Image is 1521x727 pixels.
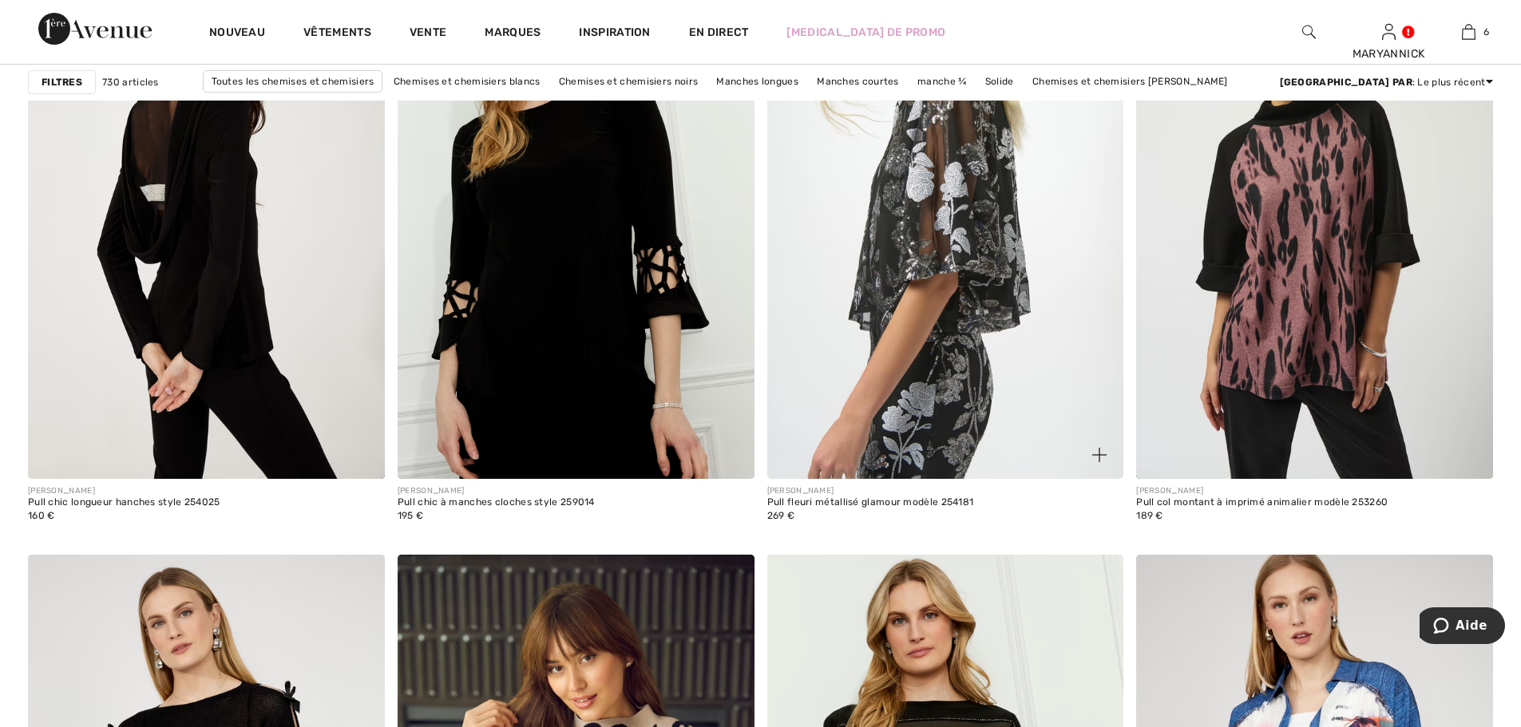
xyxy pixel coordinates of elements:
font: [PERSON_NAME] [1136,486,1203,496]
font: Marques [485,26,541,39]
font: 6 [1483,26,1489,38]
font: Solide [985,76,1014,87]
a: Marques [485,26,541,42]
font: En direct [689,26,749,39]
font: Chemises et chemisiers [PERSON_NAME] [1032,76,1228,87]
a: Toutes les chemises et chemisiers [203,70,383,93]
font: Pull chic longueur hanches style 254025 [28,496,220,508]
font: [PERSON_NAME] [28,486,95,496]
font: [PERSON_NAME] [767,486,834,496]
img: Mon sac [1462,22,1475,41]
font: [MEDICAL_DATA] de promo [786,26,945,39]
a: En direct [689,24,749,41]
a: Chemises et chemisiers blancs [386,71,549,92]
font: 189 € [1136,510,1163,521]
a: Vente [410,26,447,42]
a: Manches longues [708,71,806,92]
font: : Le plus récent [1412,77,1486,88]
a: [MEDICAL_DATA] de promo [786,24,945,41]
img: rechercher sur le site [1302,22,1316,41]
a: Manches courtes [809,71,907,92]
a: Nouveau [209,26,265,42]
font: Chemises et chemisiers blancs [394,76,541,87]
a: Se connecter [1382,24,1396,39]
font: Filtres [42,77,82,88]
font: 730 articles [102,77,159,88]
font: Pull col montant à imprimé animalier modèle 253260 [1136,496,1388,508]
font: 160 € [28,510,55,521]
a: Chemises et chemisiers [PERSON_NAME] [1024,71,1236,92]
img: Mes informations [1382,22,1396,41]
img: 1ère Avenue [38,13,152,45]
a: Solide [977,71,1022,92]
font: Nouveau [209,26,265,39]
font: Pull chic à manches cloches style 259014 [398,496,595,508]
font: Inspiration [579,26,650,39]
font: manche ¾ [917,76,966,87]
font: Manches courtes [817,76,899,87]
font: [GEOGRAPHIC_DATA] par [1280,77,1412,88]
a: manche ¾ [909,71,974,92]
font: Vêtements [303,26,371,39]
font: [PERSON_NAME] [398,486,465,496]
a: Vêtements [303,26,371,42]
font: Pull fleuri métallisé glamour modèle 254181 [767,496,974,508]
iframe: Ouvre un widget dans lequel vous pouvez trouver plus d'informations [1420,607,1505,647]
font: Toutes les chemises et chemisiers [212,76,374,87]
font: 195 € [398,510,424,521]
font: MARYANNICK [1353,47,1425,61]
a: Chemises et chemisiers noirs [551,71,706,92]
a: 6 [1429,22,1507,41]
font: Manches longues [716,76,798,87]
font: 269 ​​€ [767,510,795,521]
font: Chemises et chemisiers noirs [559,76,698,87]
img: plus_v2.svg [1092,448,1107,462]
font: Vente [410,26,447,39]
